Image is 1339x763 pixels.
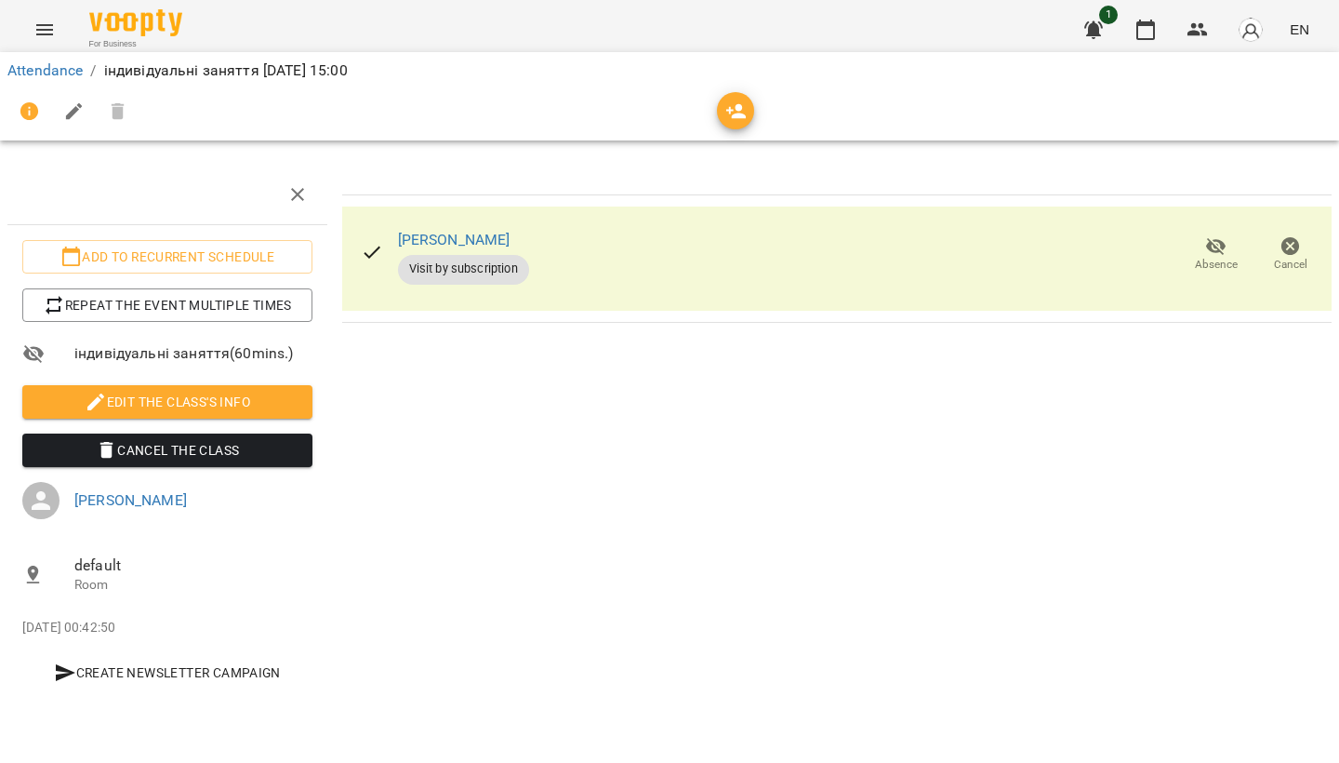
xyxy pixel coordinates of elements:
[22,288,312,322] button: Repeat the event multiple times
[30,662,305,684] span: Create Newsletter Campaign
[1282,12,1317,47] button: EN
[37,391,298,413] span: Edit the class's Info
[74,555,312,577] span: default
[89,38,182,50] span: For Business
[37,294,298,316] span: Repeat the event multiple times
[1179,229,1253,281] button: Absence
[398,261,529,277] span: Visit by subscription
[37,246,298,268] span: Add to recurrent schedule
[1238,17,1264,43] img: avatar_s.png
[74,342,312,365] span: індивідуальні заняття ( 60 mins. )
[7,60,1332,82] nav: breadcrumb
[1253,229,1328,281] button: Cancel
[398,231,510,248] a: [PERSON_NAME]
[22,434,312,467] button: Cancel the class
[22,656,312,689] button: Create Newsletter Campaign
[7,61,83,79] a: Attendance
[22,7,67,52] button: Menu
[37,439,298,462] span: Cancel the class
[1195,257,1238,273] span: Absence
[22,385,312,419] button: Edit the class's Info
[22,619,312,637] p: [DATE] 00:42:50
[89,9,182,36] img: Voopty Logo
[104,60,348,82] p: індивідуальні заняття [DATE] 15:00
[1274,257,1307,273] span: Cancel
[1290,20,1309,39] span: EN
[22,240,312,274] button: Add to recurrent schedule
[74,491,187,509] a: [PERSON_NAME]
[90,60,96,82] li: /
[1099,6,1118,24] span: 1
[74,576,312,595] p: Room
